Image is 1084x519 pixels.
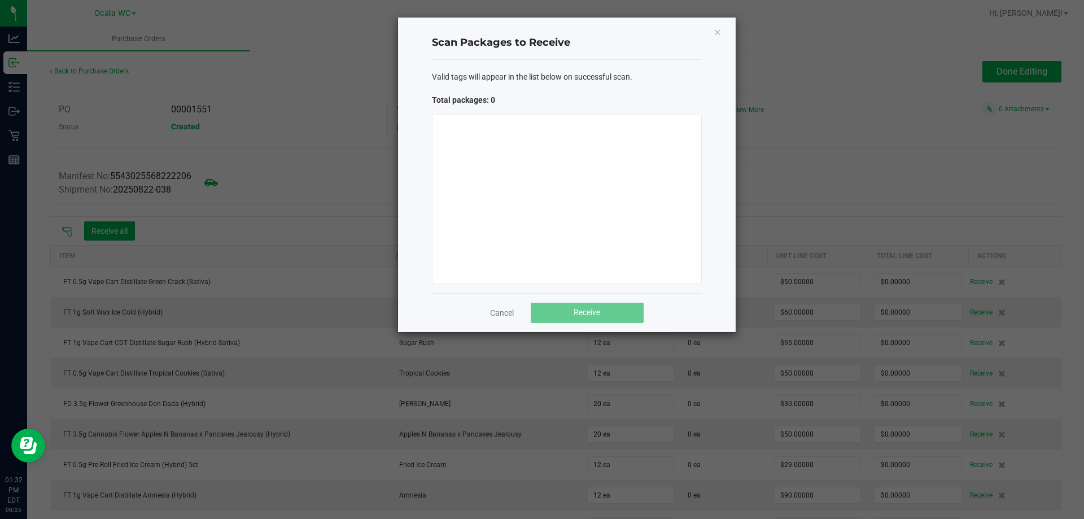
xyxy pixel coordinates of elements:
span: Valid tags will appear in the list below on successful scan. [432,71,632,83]
h4: Scan Packages to Receive [432,36,702,50]
a: Cancel [490,307,514,319]
iframe: Resource center [11,429,45,463]
span: Total packages: 0 [432,94,567,106]
button: Close [714,25,722,38]
span: Receive [574,308,600,317]
button: Receive [531,303,644,323]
